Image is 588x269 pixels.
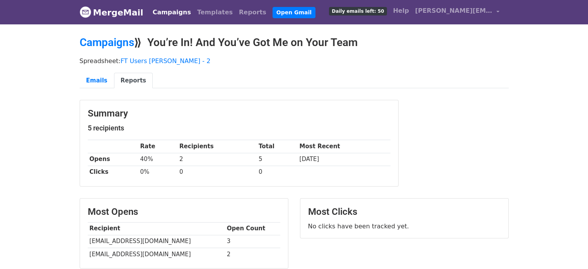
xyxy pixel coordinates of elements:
[257,166,298,178] td: 0
[236,5,269,20] a: Reports
[114,73,153,89] a: Reports
[177,140,257,153] th: Recipients
[80,6,91,18] img: MergeMail logo
[80,73,114,89] a: Emails
[225,248,280,260] td: 2
[177,153,257,166] td: 2
[329,7,387,15] span: Daily emails left: 50
[298,140,390,153] th: Most Recent
[121,57,211,65] a: FT Users [PERSON_NAME] - 2
[88,235,225,248] td: [EMAIL_ADDRESS][DOMAIN_NAME]
[308,222,501,230] p: No clicks have been tracked yet.
[415,6,493,15] span: [PERSON_NAME][EMAIL_ADDRESS]
[88,124,390,132] h5: 5 recipients
[138,166,178,178] td: 0%
[88,206,280,218] h3: Most Opens
[80,36,509,49] h2: ⟫ You’re In! And You’ve Got Me on Your Team
[225,235,280,248] td: 3
[80,57,509,65] p: Spreadsheet:
[80,4,143,21] a: MergeMail
[150,5,194,20] a: Campaigns
[298,153,390,166] td: [DATE]
[308,206,501,218] h3: Most Clicks
[257,153,298,166] td: 5
[257,140,298,153] th: Total
[88,108,390,119] h3: Summary
[138,153,178,166] td: 40%
[177,166,257,178] td: 0
[412,3,503,21] a: [PERSON_NAME][EMAIL_ADDRESS]
[88,222,225,235] th: Recipient
[138,140,178,153] th: Rate
[326,3,390,19] a: Daily emails left: 50
[390,3,412,19] a: Help
[273,7,315,18] a: Open Gmail
[194,5,236,20] a: Templates
[88,248,225,260] td: [EMAIL_ADDRESS][DOMAIN_NAME]
[88,166,138,178] th: Clicks
[80,36,134,49] a: Campaigns
[225,222,280,235] th: Open Count
[88,153,138,166] th: Opens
